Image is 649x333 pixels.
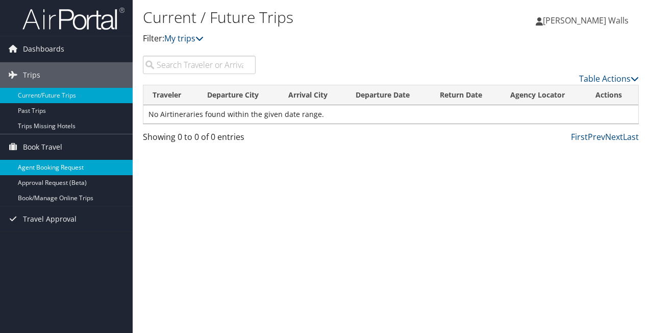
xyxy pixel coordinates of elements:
span: [PERSON_NAME] Walls [543,15,629,26]
h1: Current / Future Trips [143,7,473,28]
span: Travel Approval [23,206,77,232]
th: Actions [586,85,638,105]
a: Table Actions [579,73,639,84]
a: [PERSON_NAME] Walls [536,5,639,36]
img: airportal-logo.png [22,7,124,31]
th: Traveler: activate to sort column ascending [143,85,198,105]
p: Filter: [143,32,473,45]
div: Showing 0 to 0 of 0 entries [143,131,256,148]
a: First [571,131,588,142]
input: Search Traveler or Arrival City [143,56,256,74]
span: Book Travel [23,134,62,160]
td: No Airtineraries found within the given date range. [143,105,638,124]
th: Return Date: activate to sort column ascending [431,85,501,105]
th: Agency Locator: activate to sort column ascending [501,85,586,105]
th: Arrival City: activate to sort column ascending [279,85,346,105]
a: Next [605,131,623,142]
span: Trips [23,62,40,88]
span: Dashboards [23,36,64,62]
a: Prev [588,131,605,142]
a: Last [623,131,639,142]
th: Departure Date: activate to sort column descending [346,85,431,105]
th: Departure City: activate to sort column ascending [198,85,279,105]
a: My trips [164,33,204,44]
